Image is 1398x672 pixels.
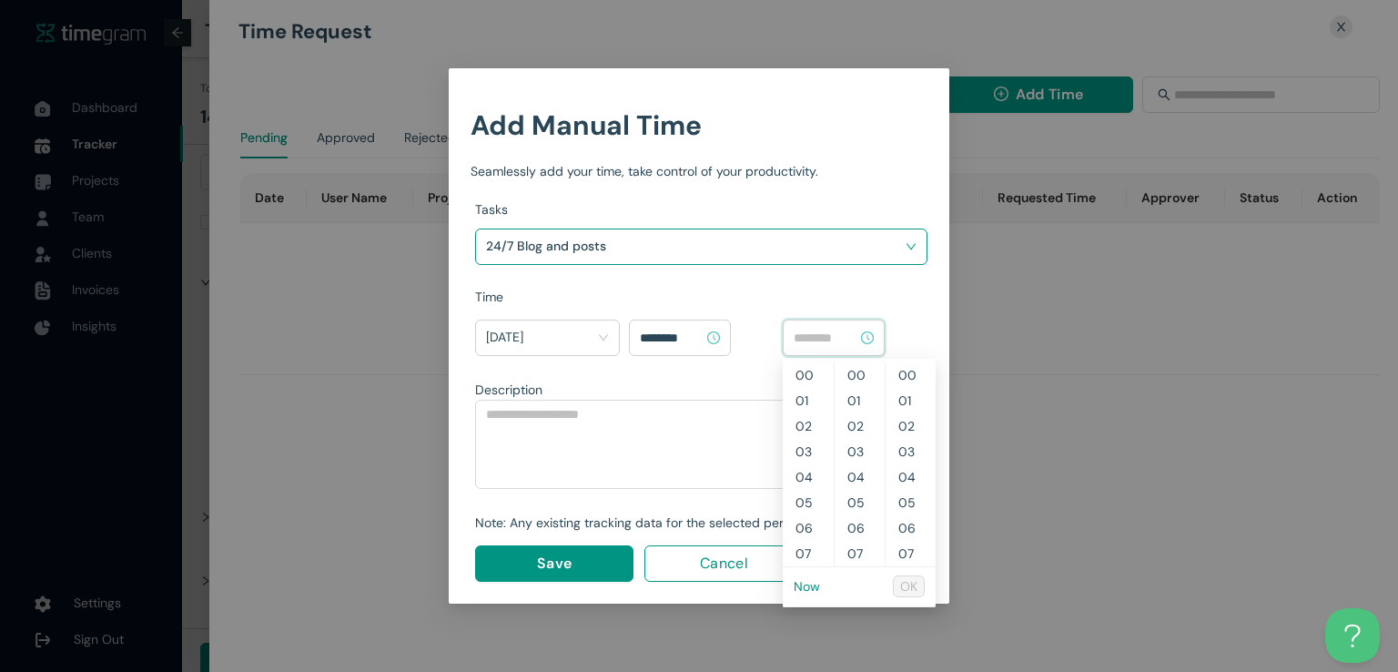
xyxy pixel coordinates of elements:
div: 06 [783,515,834,541]
h1: Add Manual Time [471,104,927,147]
div: 05 [835,490,885,515]
button: OK [893,575,925,597]
div: Note: Any existing tracking data for the selected period will be overwritten [475,513,920,533]
div: Tasks [475,199,927,219]
div: 00 [783,362,834,388]
div: 04 [783,464,834,490]
span: Today [486,323,609,352]
button: Save [475,545,633,582]
div: 02 [886,413,936,439]
span: Cancel [700,552,748,575]
div: 02 [835,413,885,439]
h1: 24/7 Blog and posts [486,232,700,260]
div: 01 [783,388,834,413]
a: Now [794,578,820,595]
div: 03 [783,439,834,464]
div: 03 [886,439,936,464]
div: 07 [886,541,936,566]
div: 02 [783,413,834,439]
div: 06 [886,515,936,541]
div: 07 [783,541,834,566]
span: Save [537,552,572,575]
div: 00 [886,362,936,388]
div: 05 [886,490,936,515]
div: Description [475,380,920,400]
div: 03 [835,439,885,464]
iframe: Toggle Customer Support [1325,608,1380,663]
div: 01 [886,388,936,413]
div: 00 [835,362,885,388]
div: 05 [783,490,834,515]
div: 06 [835,515,885,541]
div: Seamlessly add your time, take control of your productivity. [471,161,927,181]
div: 04 [835,464,885,490]
div: 01 [835,388,885,413]
button: Cancel [644,545,803,582]
div: 07 [835,541,885,566]
div: 04 [886,464,936,490]
div: Time [475,287,927,307]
